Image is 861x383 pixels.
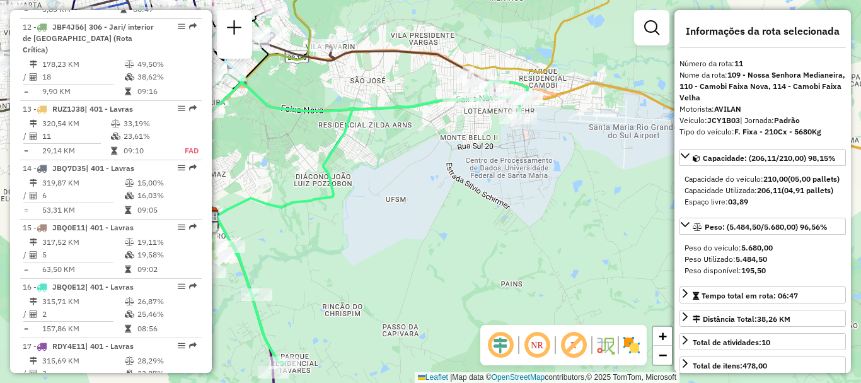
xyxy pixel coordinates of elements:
[125,239,134,246] i: % de utilização do peso
[30,310,37,318] i: Total de Atividades
[685,265,841,276] div: Peso disponível:
[137,355,197,367] td: 28,29%
[757,314,790,324] span: 38,26 KM
[42,236,124,249] td: 317,52 KM
[30,73,37,81] i: Total de Atividades
[23,144,29,157] td: =
[42,189,124,202] td: 6
[703,153,836,163] span: Capacidade: (206,11/210,00) 98,15%
[558,330,589,360] span: Exibir rótulo
[679,168,846,213] div: Capacidade: (206,11/210,00) 98,15%
[178,164,185,172] em: Opções
[111,147,117,155] i: Tempo total em rota
[679,103,846,115] div: Motorista:
[125,192,134,199] i: % de utilização da cubagem
[415,372,679,383] div: Map data © contributors,© 2025 TomTom, Microsoft
[42,295,124,308] td: 315,71 KM
[659,328,667,344] span: +
[172,144,199,157] td: FAD
[137,308,197,321] td: 25,46%
[84,104,133,114] span: | 401 - Lavras
[30,298,37,305] i: Distância Total
[741,266,766,275] strong: 195,50
[693,314,790,325] div: Distância Total:
[23,263,29,276] td: =
[42,130,110,143] td: 11
[42,177,124,189] td: 319,87 KM
[111,133,120,140] i: % de utilização da cubagem
[679,218,846,235] a: Peso: (5.484,50/5.680,00) 96,56%
[485,330,516,360] span: Ocultar deslocamento
[23,22,154,54] span: | 306 - Jari/ interior de [GEOGRAPHIC_DATA] (Rota Crítica)
[125,251,134,259] i: % de utilização da cubagem
[595,335,615,355] img: Fluxo de ruas
[42,58,124,71] td: 178,23 KM
[137,249,197,261] td: 19,58%
[621,335,642,355] img: Exibir/Ocultar setores
[125,88,131,95] i: Tempo total em rota
[522,330,552,360] span: Ocultar NR
[85,341,134,351] span: | 401 - Lavras
[125,61,134,68] i: % de utilização do peso
[23,189,29,202] td: /
[137,189,197,202] td: 16,03%
[42,204,124,216] td: 53,31 KM
[137,177,197,189] td: 15,00%
[52,282,85,292] span: JBQ0E12
[679,286,846,303] a: Tempo total em rota: 06:47
[123,130,172,143] td: 23,61%
[685,254,841,265] div: Peso Utilizado:
[23,22,154,54] span: 12 -
[30,239,37,246] i: Distância Total
[125,357,134,365] i: % de utilização do peso
[693,338,770,347] span: Total de atividades:
[450,373,452,382] span: |
[685,243,773,252] span: Peso do veículo:
[125,325,131,333] i: Tempo total em rota
[679,149,846,166] a: Capacidade: (206,11/210,00) 98,15%
[679,25,846,37] h4: Informações da rota selecionada
[42,308,124,321] td: 2
[30,179,37,187] i: Distância Total
[740,115,800,125] span: | Jornada:
[23,130,29,143] td: /
[137,204,197,216] td: 09:05
[23,223,134,232] span: 15 -
[189,164,197,172] em: Rota exportada
[85,282,134,292] span: | 401 - Lavras
[178,223,185,231] em: Opções
[86,163,134,173] span: | 401 - Lavras
[125,206,131,214] i: Tempo total em rota
[418,373,448,382] a: Leaflet
[85,223,134,232] span: | 401 - Lavras
[679,69,846,103] div: Nome da rota:
[679,126,846,138] div: Tipo do veículo:
[137,367,197,380] td: 23,87%
[685,174,841,185] div: Capacidade do veículo:
[125,179,134,187] i: % de utilização do peso
[30,357,37,365] i: Distância Total
[30,370,37,377] i: Total de Atividades
[42,355,124,367] td: 315,69 KM
[679,115,846,126] div: Veículo:
[137,85,197,98] td: 09:16
[137,263,197,276] td: 09:02
[189,23,197,30] em: Rota exportada
[189,283,197,290] em: Rota exportada
[137,236,197,249] td: 19,11%
[52,163,86,173] span: JBQ7D35
[222,15,247,44] a: Nova sessão e pesquisa
[189,223,197,231] em: Rota exportada
[23,71,29,83] td: /
[178,342,185,350] em: Opções
[714,104,741,114] strong: AVILAN
[653,327,672,346] a: Zoom in
[707,115,740,125] strong: JCY1B03
[42,322,124,335] td: 157,86 KM
[123,144,172,157] td: 09:10
[23,308,29,321] td: /
[788,174,840,184] strong: (05,00 pallets)
[679,333,846,350] a: Total de atividades:10
[23,104,133,114] span: 13 -
[774,115,800,125] strong: Padrão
